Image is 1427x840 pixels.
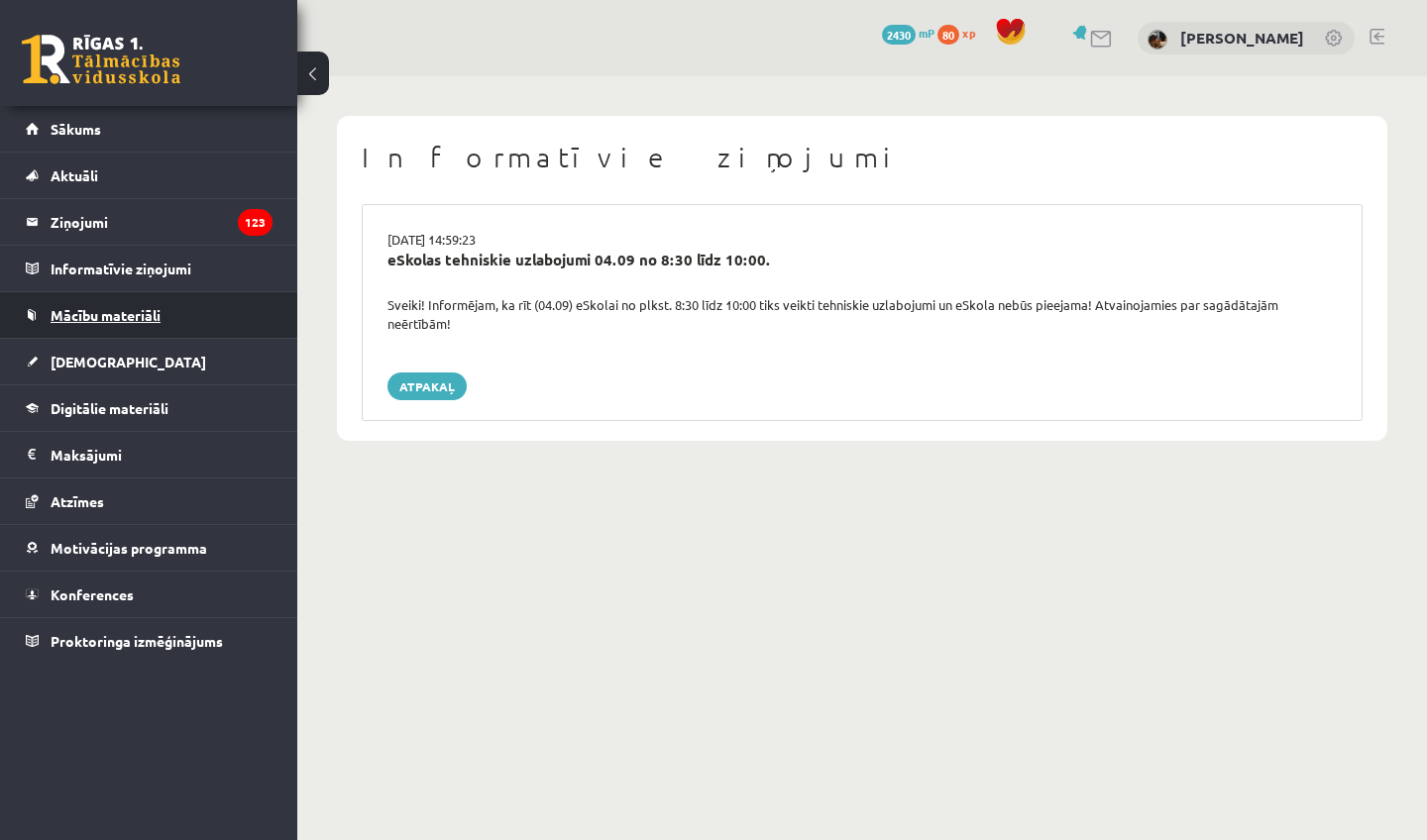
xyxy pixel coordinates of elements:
a: Konferences [26,572,273,617]
a: Sākums [26,106,273,152]
span: 80 [937,25,959,45]
a: Atpakaļ [387,372,467,400]
a: [DEMOGRAPHIC_DATA] [26,339,273,384]
span: Konferences [51,585,134,603]
a: Digitālie materiāli [26,385,273,431]
a: Motivācijas programma [26,525,273,571]
a: [PERSON_NAME] [1180,28,1304,48]
span: Proktoringa izmēģinājums [51,632,223,650]
div: [DATE] 14:59:23 [373,230,1352,250]
a: Maksājumi [26,432,273,477]
legend: Maksājumi [51,432,273,477]
span: Motivācijas programma [51,539,207,557]
span: mP [919,25,934,41]
a: Atzīmes [26,478,273,524]
span: Sākums [51,120,101,138]
img: Adrija Kasparsone [1148,30,1167,50]
a: 2430 mP [882,25,934,41]
h1: Informatīvie ziņojumi [362,141,1363,174]
a: Ziņojumi123 [26,199,273,245]
span: [DEMOGRAPHIC_DATA] [51,353,206,370]
legend: Ziņojumi [51,199,273,245]
div: eSkolas tehniskie uzlabojumi 04.09 no 8:30 līdz 10:00. [387,249,1337,271]
a: Proktoringa izmēģinājums [26,618,273,664]
a: Mācību materiāli [26,292,273,338]
i: 123 [238,209,273,236]
a: Aktuāli [26,153,273,198]
span: Digitālie materiāli [51,399,168,417]
a: Rīgas 1. Tālmācības vidusskola [22,35,180,84]
legend: Informatīvie ziņojumi [51,246,273,291]
div: Sveiki! Informējam, ka rīt (04.09) eSkolai no plkst. 8:30 līdz 10:00 tiks veikti tehniskie uzlabo... [373,295,1352,334]
span: xp [962,25,975,41]
span: Mācību materiāli [51,306,161,324]
a: Informatīvie ziņojumi [26,246,273,291]
span: 2430 [882,25,916,45]
a: 80 xp [937,25,985,41]
span: Aktuāli [51,166,98,184]
span: Atzīmes [51,492,104,510]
